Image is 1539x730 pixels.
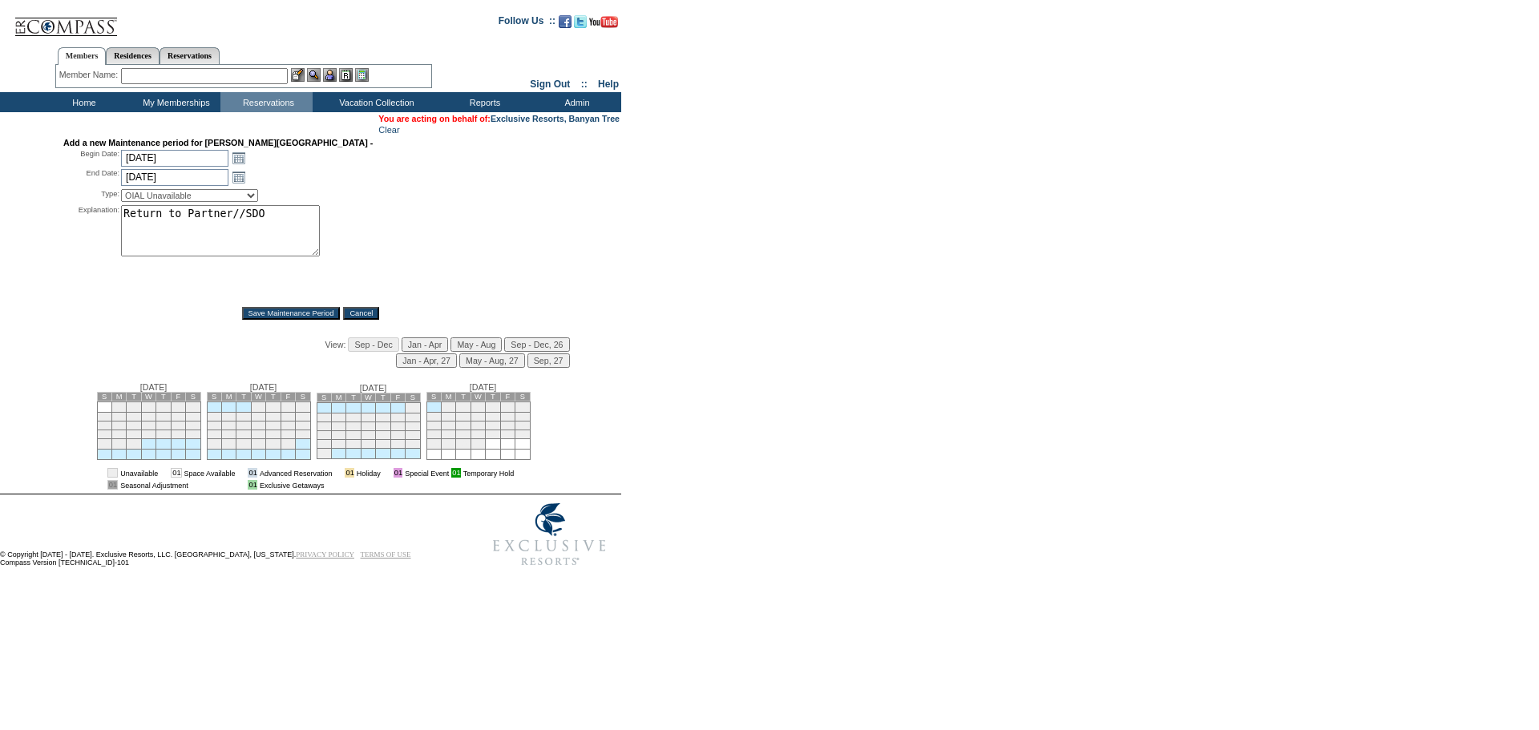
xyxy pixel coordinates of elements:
td: S [406,393,420,402]
td: 5 [500,402,515,413]
td: 2 [127,402,141,413]
td: T [156,393,171,401]
span: :: [581,79,588,90]
td: 18 [486,421,500,430]
div: Begin Date: [63,149,119,167]
a: Sign Out [530,79,570,90]
td: M [441,393,455,401]
td: 28 [390,440,405,449]
td: Home [36,92,128,112]
td: T [486,393,500,401]
td: 8 [406,413,420,422]
td: 4 [486,402,500,413]
a: Exclusive Resorts, Banyan Tree [491,114,620,123]
td: 20 [515,421,530,430]
td: 25 [296,430,310,439]
td: 4 [296,402,310,413]
td: 21 [97,430,111,439]
td: 28 [426,439,441,450]
td: 17 [331,431,345,440]
td: 01 [394,468,402,478]
td: F [281,393,295,401]
a: Become our fan on Facebook [559,20,572,30]
td: Seasonal Adjustment [120,480,235,490]
img: b_edit.gif [291,68,305,82]
td: 9 [127,413,141,421]
img: i.gif [160,469,168,477]
td: 31 [281,439,295,450]
input: Jan - Apr [402,337,449,352]
td: 5 [171,402,185,413]
input: Save Maintenance Period [242,307,341,320]
td: 27 [221,439,236,450]
td: T [127,393,141,401]
td: 25 [346,440,361,449]
td: 31 [471,439,485,450]
td: 4 [346,413,361,422]
img: Subscribe to our YouTube Channel [589,16,618,28]
td: Special Event [405,468,449,478]
img: i.gif [383,469,391,477]
img: Compass Home [14,4,118,37]
span: [DATE] [470,382,497,392]
td: 24 [331,440,345,449]
td: 23 [456,430,471,439]
td: 21 [236,430,251,439]
a: Residences [106,47,160,64]
td: 3 [141,402,156,413]
span: [DATE] [250,382,277,392]
td: 16 [317,431,331,440]
a: TERMS OF USE [361,551,411,559]
td: 7 [390,413,405,422]
td: 1 [406,403,420,413]
td: 30 [317,449,331,459]
img: Impersonate [323,68,337,82]
td: 5 [361,413,375,422]
input: May - Aug, 27 [459,353,525,368]
td: 10 [281,413,295,421]
td: 29 [251,439,265,450]
td: 12 [207,421,221,430]
td: 14 [97,421,111,430]
td: 22 [111,430,126,439]
td: 01 [248,468,256,478]
td: 3 [331,413,345,422]
td: S [97,393,111,401]
td: 13 [376,422,390,431]
td: 15 [406,422,420,431]
td: 9 [266,413,281,421]
td: Holiday [357,468,381,478]
td: 1 [111,402,126,413]
td: 7 [236,413,251,421]
img: i.gif [237,469,245,477]
td: 4 [156,402,171,413]
td: 26 [171,430,185,439]
td: 21 [426,430,441,439]
td: 12 [171,413,185,421]
td: 27 [186,430,200,439]
div: Member Name: [59,68,121,82]
input: May - Aug [450,337,502,352]
td: 10 [331,422,345,431]
td: T [266,393,281,401]
td: 28 [236,439,251,450]
td: M [221,393,236,401]
td: 13 [186,413,200,421]
td: 2 [317,413,331,422]
td: 29 [406,440,420,449]
td: 2 [456,402,471,413]
td: 9 [317,422,331,431]
td: 19 [361,431,375,440]
input: Sep - Dec [348,337,398,352]
td: 01 [248,480,256,490]
td: 25 [156,430,171,439]
td: Space Available [184,468,236,478]
td: F [390,393,405,402]
td: 18 [156,421,171,430]
td: 11 [346,422,361,431]
span: [DATE] [360,383,387,393]
td: 19 [207,430,221,439]
td: W [361,393,375,402]
td: 1 [441,402,455,413]
td: 17 [281,421,295,430]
